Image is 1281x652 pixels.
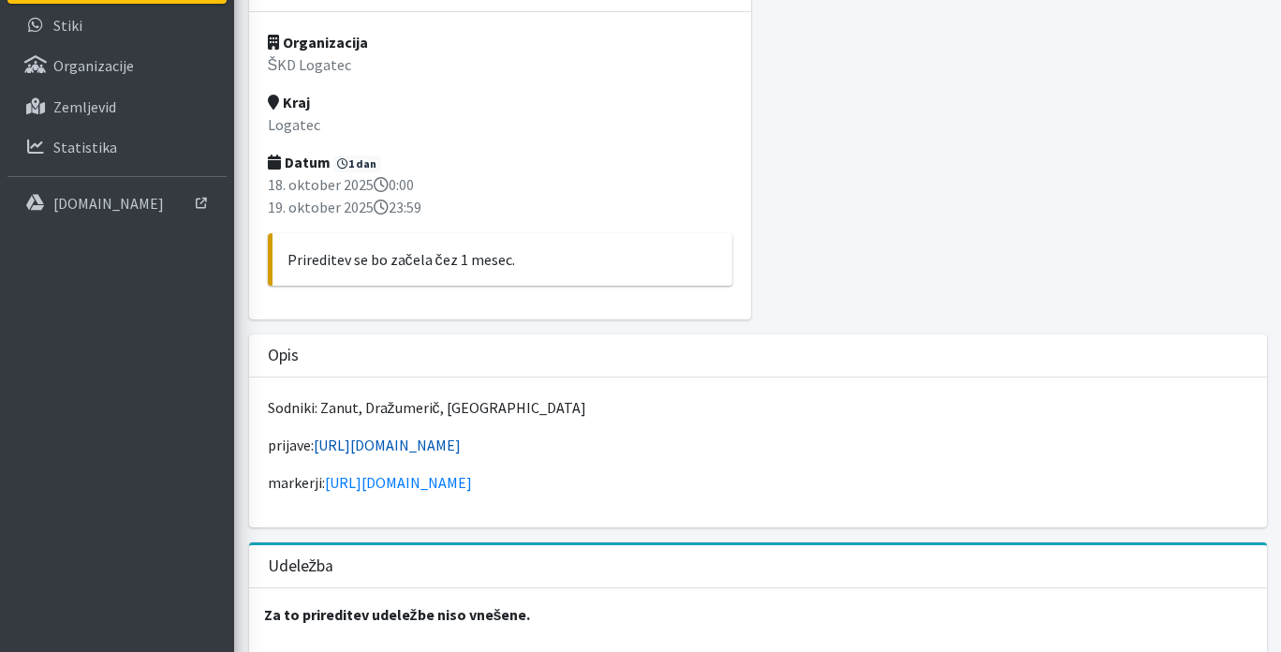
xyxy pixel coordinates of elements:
[53,194,164,213] p: [DOMAIN_NAME]
[268,471,1248,494] p: markerji:
[268,113,732,136] p: Logatec
[333,156,382,172] span: 1 dan
[268,153,331,171] strong: Datum
[268,346,299,365] h3: Opis
[264,605,531,624] strong: Za to prireditev udeležbe niso vnešene.
[268,93,310,111] strong: Kraj
[325,473,472,492] a: [URL][DOMAIN_NAME]
[7,7,227,44] a: Stiki
[268,173,732,218] p: 18. oktober 2025 0:00 19. oktober 2025 23:59
[7,128,227,166] a: Statistika
[268,396,1248,419] p: Sodniki: Zanut, Dražumerič, [GEOGRAPHIC_DATA]
[268,53,732,76] p: ŠKD Logatec
[287,248,717,271] p: Prireditev se bo začela čez 1 mesec.
[53,16,82,35] p: Stiki
[268,434,1248,456] p: prijave:
[268,556,334,576] h3: Udeležba
[7,185,227,222] a: [DOMAIN_NAME]
[7,47,227,84] a: Organizacije
[268,33,368,52] strong: Organizacija
[53,97,116,116] p: Zemljevid
[7,88,227,126] a: Zemljevid
[314,436,461,454] a: [URL][DOMAIN_NAME]
[53,138,117,156] p: Statistika
[53,56,134,75] p: Organizacije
